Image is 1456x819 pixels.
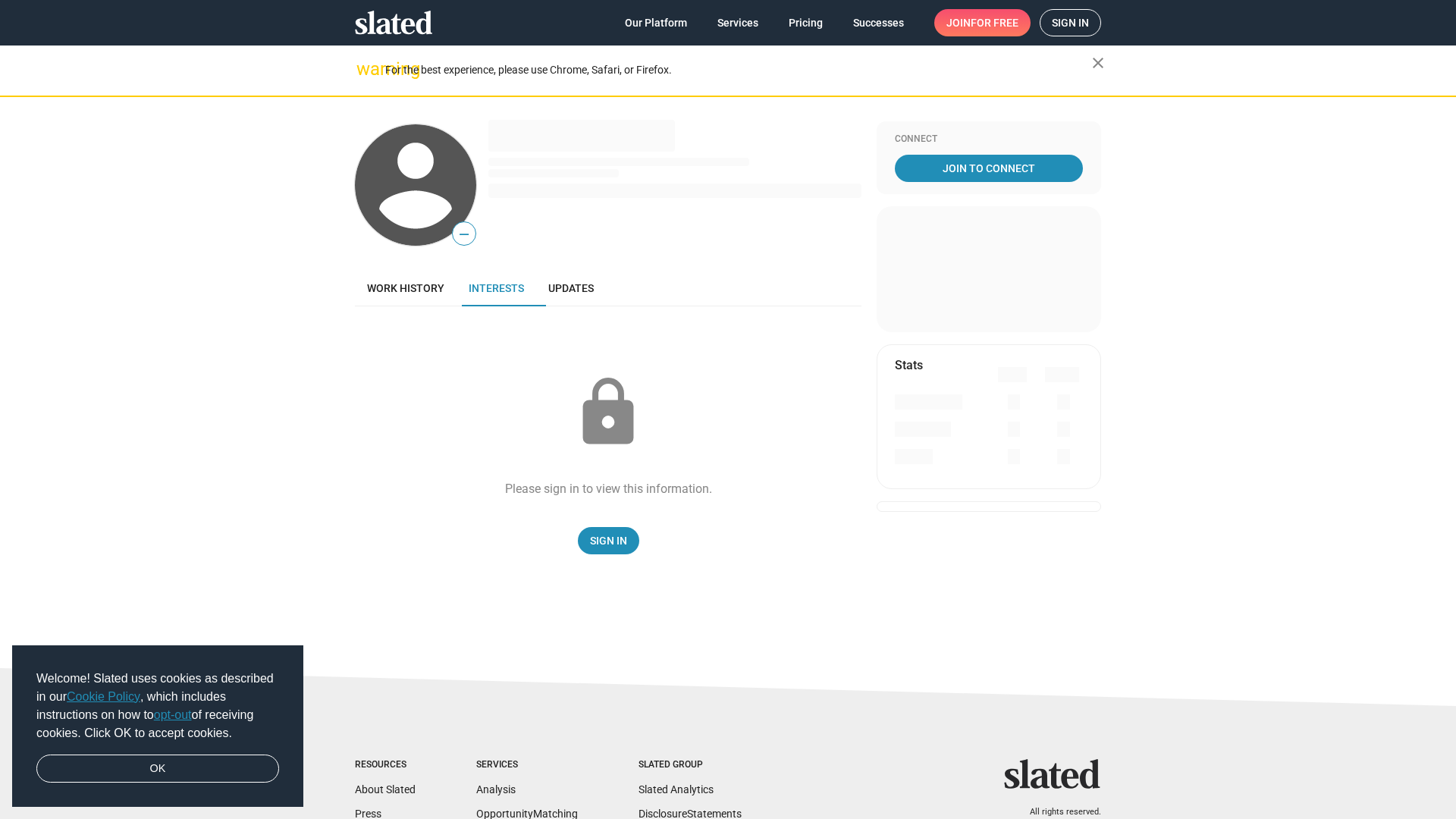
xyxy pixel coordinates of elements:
span: Interests [469,282,524,294]
mat-card-title: Stats [895,357,923,373]
a: Interests [457,270,536,306]
a: About Slated [355,783,416,795]
div: Services [476,759,578,771]
div: Resources [355,759,416,771]
a: dismiss cookie message [36,755,279,783]
div: For the best experience, please use Chrome, Safari, or Firefox. [385,60,1092,80]
span: for free [971,9,1018,36]
a: Slated Analytics [639,783,714,795]
a: Updates [536,270,606,306]
span: Welcome! Slated uses cookies as described in our , which includes instructions on how to of recei... [36,670,279,742]
a: Joinfor free [934,9,1031,36]
a: Our Platform [613,9,699,36]
a: Work history [355,270,457,306]
a: Cookie Policy [67,690,140,703]
mat-icon: close [1089,54,1107,72]
span: Sign in [1052,10,1089,36]
span: Services [717,9,758,36]
span: Our Platform [625,9,687,36]
span: Successes [853,9,904,36]
span: — [453,224,475,244]
span: Sign In [590,527,627,554]
div: Slated Group [639,759,742,771]
div: Please sign in to view this information. [505,481,712,497]
div: cookieconsent [12,645,303,808]
a: Sign in [1040,9,1101,36]
span: Join To Connect [898,155,1080,182]
a: Successes [841,9,916,36]
span: Work history [367,282,444,294]
mat-icon: lock [570,375,646,450]
a: Analysis [476,783,516,795]
a: Join To Connect [895,155,1083,182]
a: opt-out [154,708,192,721]
a: Sign In [578,527,639,554]
div: Connect [895,133,1083,146]
a: Services [705,9,770,36]
mat-icon: warning [356,60,375,78]
span: Join [946,9,1018,36]
span: Pricing [789,9,823,36]
span: Updates [548,282,594,294]
a: Pricing [777,9,835,36]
